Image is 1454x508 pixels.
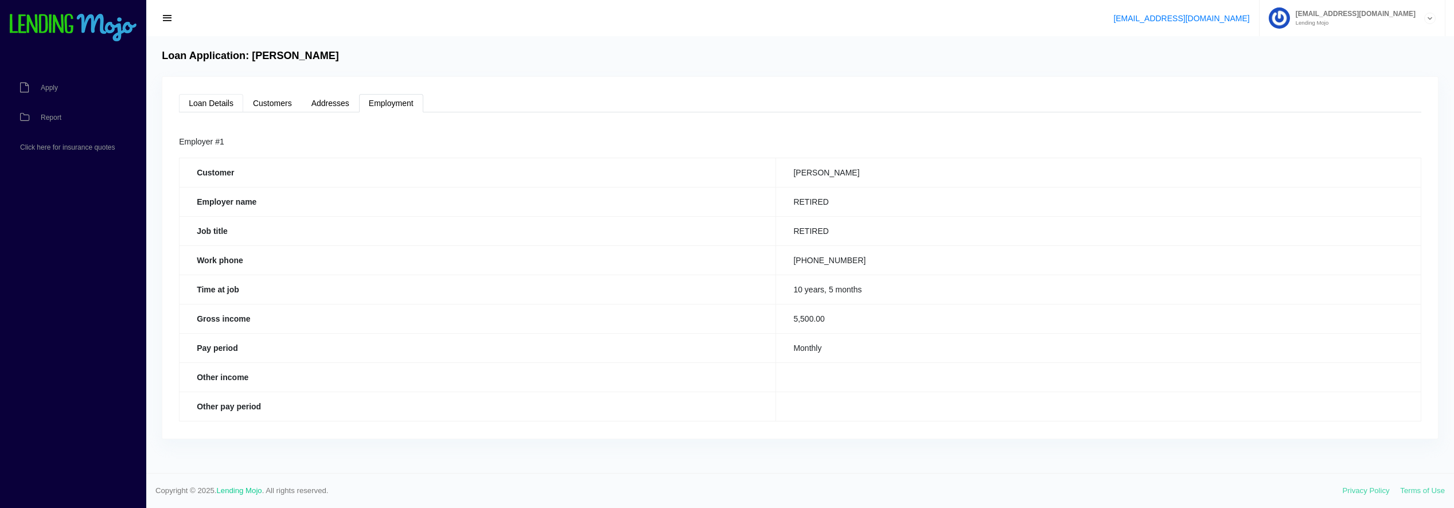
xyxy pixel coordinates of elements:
th: Other pay period [180,392,776,421]
th: Customer [180,158,776,187]
img: Profile image [1269,7,1290,29]
a: Lending Mojo [217,486,262,495]
td: 5,500.00 [776,304,1421,333]
a: Addresses [302,94,359,112]
a: Customers [243,94,302,112]
td: [PHONE_NUMBER] [776,245,1421,275]
th: Job title [180,216,776,245]
td: RETIRED [776,187,1421,216]
th: Employer name [180,187,776,216]
a: Privacy Policy [1343,486,1390,495]
span: [EMAIL_ADDRESS][DOMAIN_NAME] [1290,10,1416,17]
th: Work phone [180,245,776,275]
a: Employment [359,94,423,112]
th: Time at job [180,275,776,304]
span: Copyright © 2025. . All rights reserved. [155,485,1343,497]
small: Lending Mojo [1290,20,1416,26]
td: 10 years, 5 months [776,275,1421,304]
h4: Loan Application: [PERSON_NAME] [162,50,339,62]
img: logo-small.png [9,14,138,42]
th: Other income [180,362,776,392]
td: RETIRED [776,216,1421,245]
div: Employer #1 [179,135,1421,149]
span: Apply [41,84,58,91]
td: [PERSON_NAME] [776,158,1421,187]
span: Click here for insurance quotes [20,144,115,151]
span: Report [41,114,61,121]
a: [EMAIL_ADDRESS][DOMAIN_NAME] [1113,14,1249,23]
a: Terms of Use [1400,486,1445,495]
th: Pay period [180,333,776,362]
td: Monthly [776,333,1421,362]
th: Gross income [180,304,776,333]
a: Loan Details [179,94,243,112]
